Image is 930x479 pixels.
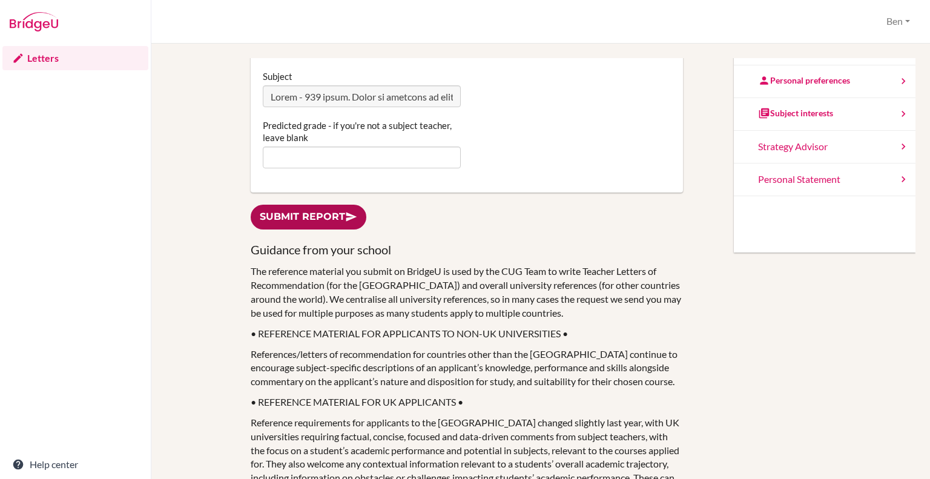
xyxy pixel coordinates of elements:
a: Letters [2,46,148,70]
a: Personal preferences [734,65,915,98]
a: Help center [2,452,148,477]
a: Subject interests [734,98,915,131]
label: Subject [263,70,292,82]
p: The reference material you submit on BridgeU is used by the CUG Team to write Teacher Letters of ... [251,265,683,320]
a: Personal Statement [734,164,915,196]
img: Bridge-U [10,12,58,31]
a: Strategy Advisor [734,131,915,164]
p: • REFERENCE MATERIAL FOR APPLICANTS TO NON-UK UNIVERSITIES • [251,327,683,341]
h3: Guidance from your school [251,242,683,258]
a: Submit report [251,205,366,230]
div: Subject interests [758,107,833,119]
p: • REFERENCE MATERIAL FOR UK APPLICANTS • [251,395,683,409]
button: Ben [881,10,915,33]
div: Personal preferences [758,74,850,87]
label: Predicted grade - if you're not a subject teacher, leave blank [263,119,461,144]
p: References/letters of recommendation for countries other than the [GEOGRAPHIC_DATA] continue to e... [251,348,683,389]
